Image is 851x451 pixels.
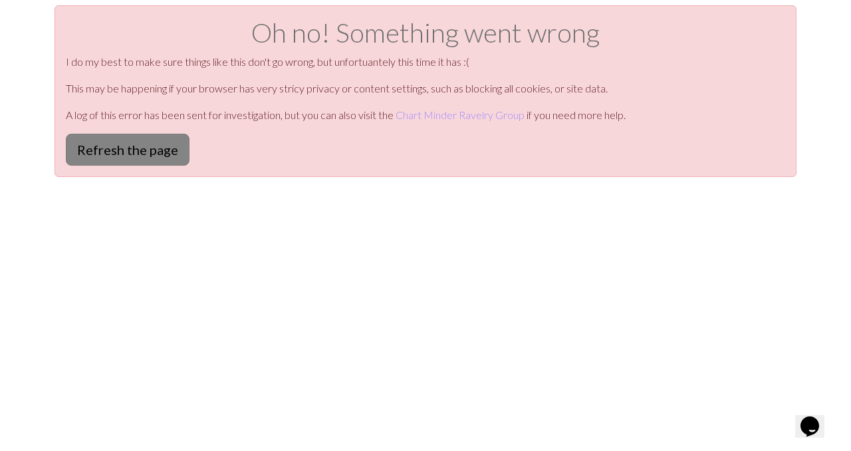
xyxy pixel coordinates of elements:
[66,54,785,70] p: I do my best to make sure things like this don't go wrong, but unfortuantely this time it has :(
[66,107,785,123] p: A log of this error has been sent for investigation, but you can also visit the if you need more ...
[795,398,838,438] iframe: chat widget
[66,134,189,166] button: Refresh the page
[66,17,785,49] h1: Oh no! Something went wrong
[396,108,525,121] a: Chart Minder Ravelry Group
[66,80,785,96] p: This may be happening if your browser has very stricy privacy or content settings, such as blocki...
